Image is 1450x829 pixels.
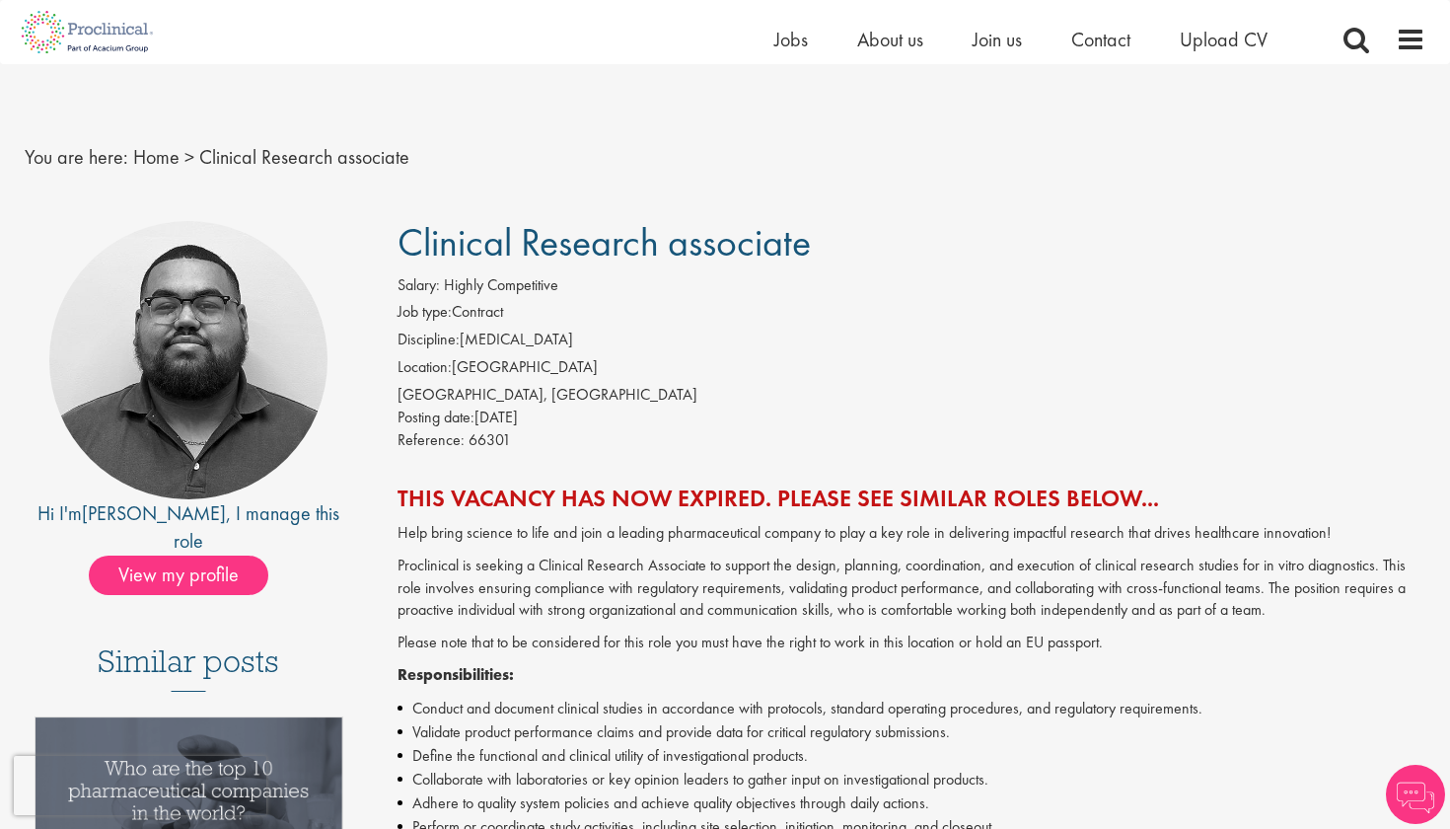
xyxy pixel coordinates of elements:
[133,144,180,170] a: breadcrumb link
[398,356,1426,384] li: [GEOGRAPHIC_DATA]
[398,407,1426,429] div: [DATE]
[82,500,226,526] a: [PERSON_NAME]
[398,744,1426,768] li: Define the functional and clinical utility of investigational products.
[49,221,327,499] img: imeage of recruiter Ashley Bennett
[398,768,1426,791] li: Collaborate with laboratories or key opinion leaders to gather input on investigational products.
[398,522,1426,545] p: Help bring science to life and join a leading pharmaceutical company to play a key role in delive...
[25,144,128,170] span: You are here:
[398,384,1426,407] div: [GEOGRAPHIC_DATA], [GEOGRAPHIC_DATA]
[398,329,1426,356] li: [MEDICAL_DATA]
[14,756,266,815] iframe: reCAPTCHA
[1071,27,1130,52] a: Contact
[398,632,1426,654] p: Please note that to be considered for this role you must have the right to work in this location ...
[398,407,474,427] span: Posting date:
[398,555,1426,623] p: Proclinical is seeking a Clinical Research Associate to support the design, planning, coordinatio...
[398,301,452,324] label: Job type:
[398,217,811,267] span: Clinical Research associate
[184,144,194,170] span: >
[199,144,409,170] span: Clinical Research associate
[857,27,923,52] a: About us
[398,356,452,379] label: Location:
[398,664,514,685] strong: Responsibilities:
[398,429,465,452] label: Reference:
[25,499,353,556] div: Hi I'm , I manage this role
[1386,765,1445,824] img: Chatbot
[89,560,288,585] a: View my profile
[973,27,1022,52] a: Join us
[469,429,511,450] span: 66301
[398,301,1426,329] li: Contract
[398,486,1426,511] h2: This vacancy has now expired. Please see similar roles below...
[398,697,1426,720] li: Conduct and document clinical studies in accordance with protocols, standard operating procedures...
[398,720,1426,744] li: Validate product performance claims and provide data for critical regulatory submissions.
[98,644,279,692] h3: Similar posts
[774,27,808,52] a: Jobs
[1180,27,1268,52] a: Upload CV
[89,556,268,595] span: View my profile
[398,329,460,351] label: Discipline:
[398,274,440,297] label: Salary:
[444,274,558,295] span: Highly Competitive
[398,791,1426,815] li: Adhere to quality system policies and achieve quality objectives through daily actions.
